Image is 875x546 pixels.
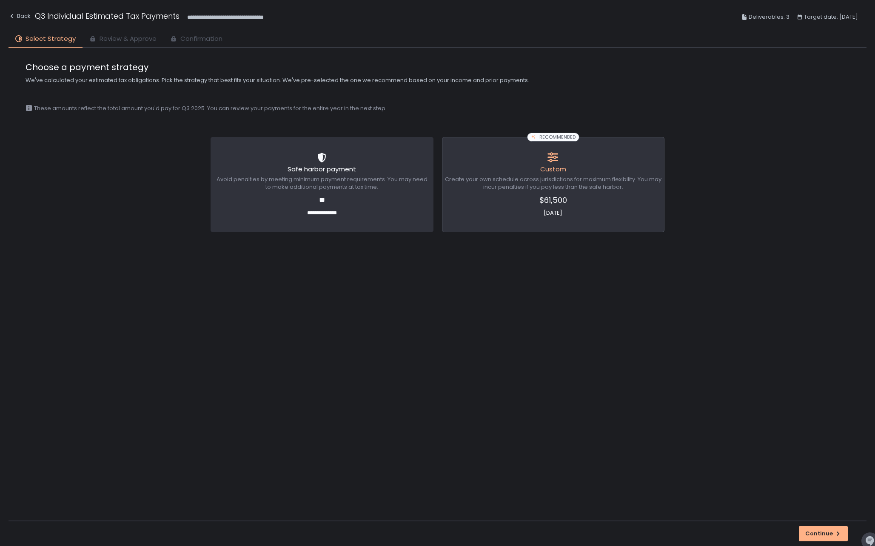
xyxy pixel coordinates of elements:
span: Review & Approve [100,34,157,44]
span: We've calculated your estimated tax obligations. Pick the strategy that best fits your situation.... [26,77,849,84]
span: Select Strategy [26,34,76,44]
span: $61,500 [445,194,661,206]
button: Continue [799,526,848,541]
span: Avoid penalties by meeting minimum payment requirements. You may need to make additional payments... [214,176,430,191]
span: RECOMMENDED [539,134,576,140]
span: Deliverables: 3 [749,12,789,22]
span: Choose a payment strategy [26,61,849,73]
div: Back [9,11,31,21]
h1: Q3 Individual Estimated Tax Payments [35,10,180,22]
button: Back [9,10,31,24]
span: Custom [540,165,566,173]
span: Safe harbor payment [288,165,356,173]
span: Create your own schedule across jurisdictions for maximum flexibility. You may incur penalties if... [445,176,661,191]
span: These amounts reflect the total amount you'd pay for Q3 2025. You can review your payments for th... [34,105,387,112]
span: Target date: [DATE] [804,12,858,22]
span: Confirmation [180,34,222,44]
div: Continue [805,530,841,537]
span: [DATE] [445,209,661,217]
